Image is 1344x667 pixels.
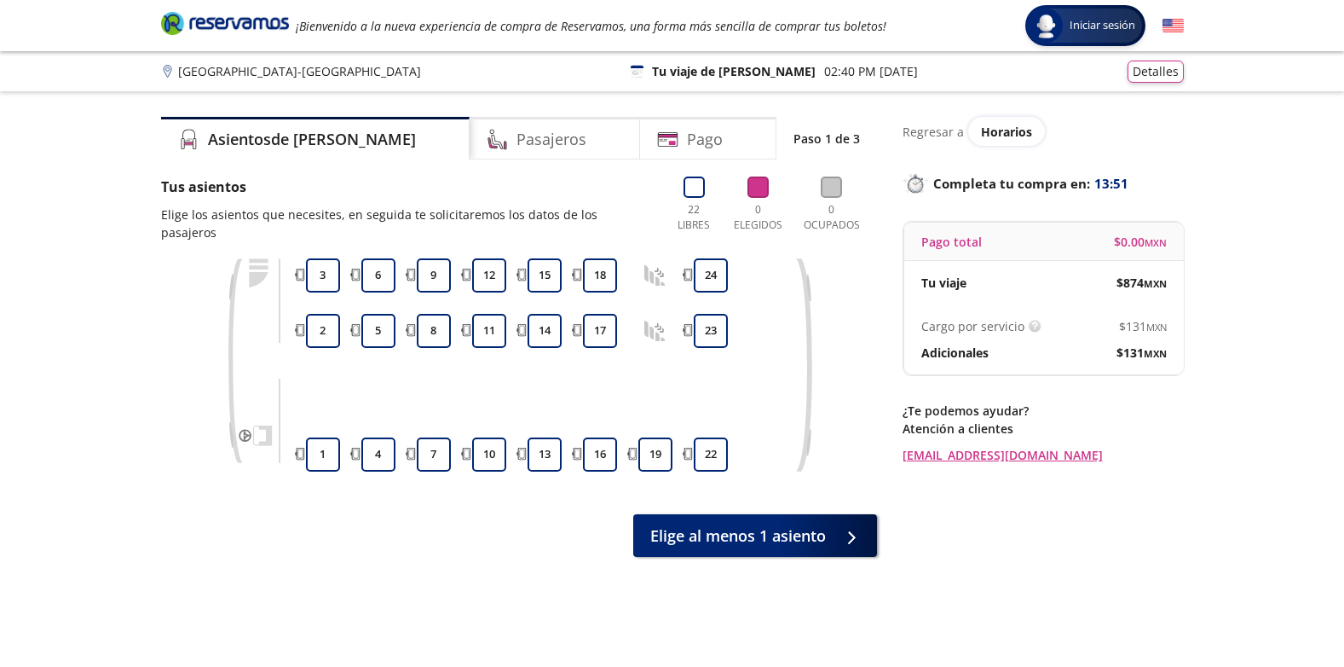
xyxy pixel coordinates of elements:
p: 02:40 PM [DATE] [824,62,918,80]
button: 15 [528,258,562,293]
p: Atención a clientes [903,420,1184,438]
p: Tu viaje de [PERSON_NAME] [652,62,816,80]
p: Tu viaje [921,274,966,292]
p: 0 Ocupados [799,202,864,233]
em: ¡Bienvenido a la nueva experiencia de compra de Reservamos, una forma más sencilla de comprar tus... [296,18,886,34]
p: Adicionales [921,344,989,362]
button: 2 [306,314,340,348]
i: Brand Logo [161,10,289,36]
p: ¿Te podemos ayudar? [903,402,1184,420]
button: Detalles [1128,61,1184,83]
span: $ 874 [1116,274,1167,292]
button: 14 [528,314,562,348]
span: $ 131 [1119,317,1167,335]
p: Regresar a [903,123,964,141]
button: 6 [361,258,395,293]
h4: Pasajeros [516,128,586,151]
button: 11 [472,314,506,348]
button: 4 [361,438,395,472]
button: 12 [472,258,506,293]
h4: Pago [687,128,723,151]
p: 0 Elegidos [730,202,787,233]
small: MXN [1144,277,1167,290]
button: 9 [417,258,451,293]
p: Cargo por servicio [921,317,1024,335]
button: 1 [306,438,340,472]
button: English [1162,15,1184,37]
button: 3 [306,258,340,293]
button: 24 [694,258,728,293]
small: MXN [1145,236,1167,249]
h4: Asientos de [PERSON_NAME] [208,128,416,151]
a: Brand Logo [161,10,289,41]
p: 22 Libres [671,202,718,233]
span: 13:51 [1094,174,1128,194]
p: [GEOGRAPHIC_DATA] - [GEOGRAPHIC_DATA] [178,62,421,80]
button: 22 [694,438,728,472]
p: Completa tu compra en : [903,171,1184,195]
span: Iniciar sesión [1063,17,1142,34]
div: Regresar a ver horarios [903,117,1184,146]
button: 18 [583,258,617,293]
span: Elige al menos 1 asiento [650,525,826,548]
p: Elige los asientos que necesites, en seguida te solicitaremos los datos de los pasajeros [161,206,654,241]
small: MXN [1146,321,1167,333]
span: $ 131 [1116,344,1167,362]
button: 8 [417,314,451,348]
button: 16 [583,438,617,472]
button: 23 [694,314,728,348]
button: 10 [472,438,506,472]
span: $ 0.00 [1114,233,1167,251]
p: Pago total [921,233,982,251]
p: Paso 1 de 3 [793,130,860,148]
button: Elige al menos 1 asiento [633,514,877,557]
button: 5 [361,314,395,348]
span: Horarios [981,124,1032,140]
button: 19 [638,438,672,472]
button: 17 [583,314,617,348]
p: Tus asientos [161,177,654,197]
button: 7 [417,438,451,472]
small: MXN [1144,347,1167,360]
a: [EMAIL_ADDRESS][DOMAIN_NAME] [903,446,1184,464]
button: 13 [528,438,562,472]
